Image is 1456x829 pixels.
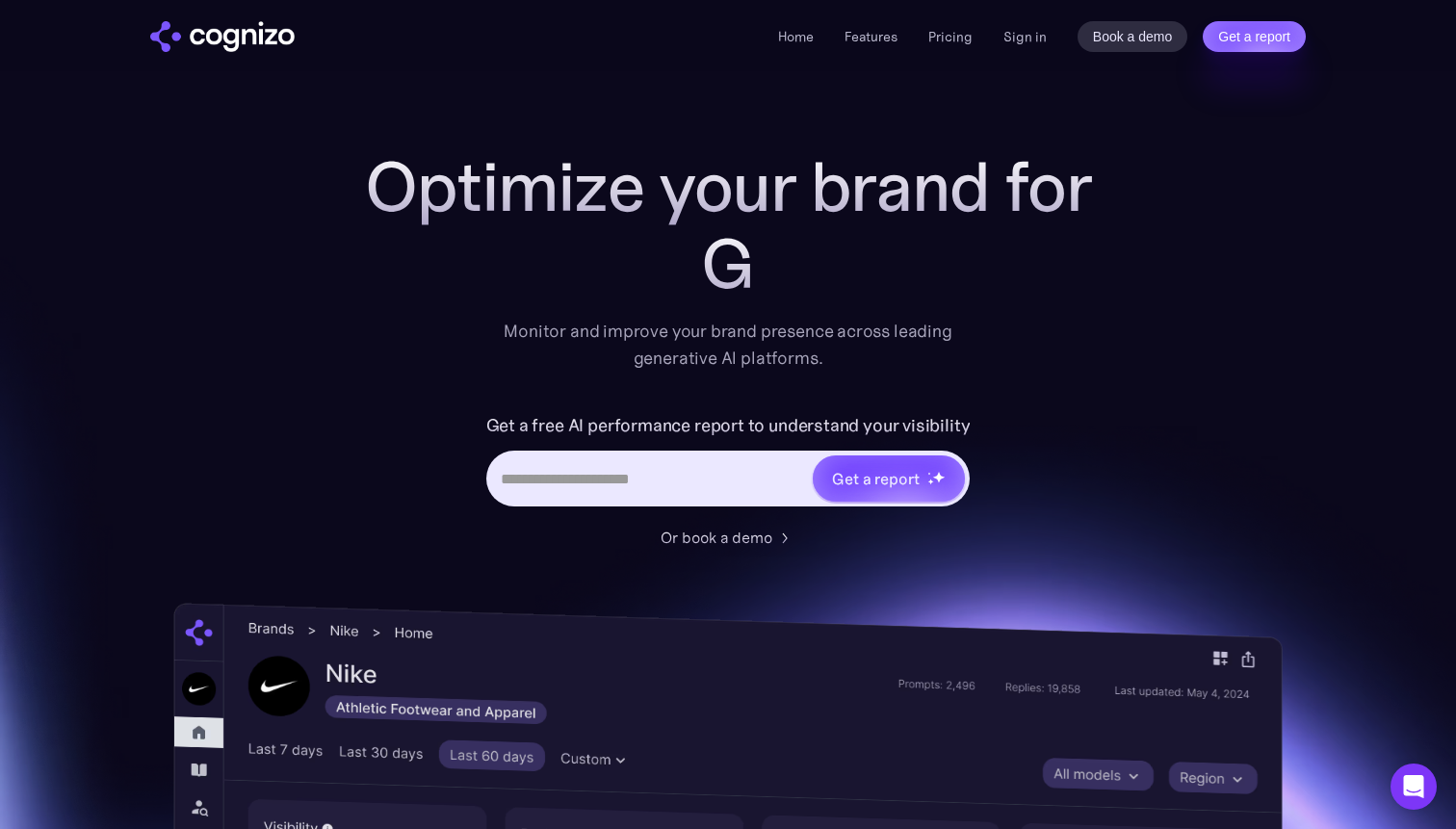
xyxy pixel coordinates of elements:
[1203,21,1306,52] a: Get a report
[491,318,965,372] div: Monitor and improve your brand presence across leading generative AI platforms.
[1078,21,1188,52] a: Book a demo
[343,225,1113,302] div: G
[932,471,945,483] img: star
[343,148,1113,225] h1: Optimize your brand for
[927,479,934,485] img: star
[150,21,295,52] a: home
[150,21,295,52] img: cognizo logo
[661,526,795,549] a: Or book a demo
[1003,25,1047,48] a: Sign in
[845,28,897,45] a: Features
[778,28,814,45] a: Home
[811,453,967,504] a: Get a reportstarstarstar
[927,472,930,475] img: star
[661,526,772,549] div: Or book a demo
[486,410,971,516] form: Hero URL Input Form
[1391,764,1437,810] div: Open Intercom Messenger
[928,28,973,45] a: Pricing
[486,410,971,441] label: Get a free AI performance report to understand your visibility
[832,467,919,490] div: Get a report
